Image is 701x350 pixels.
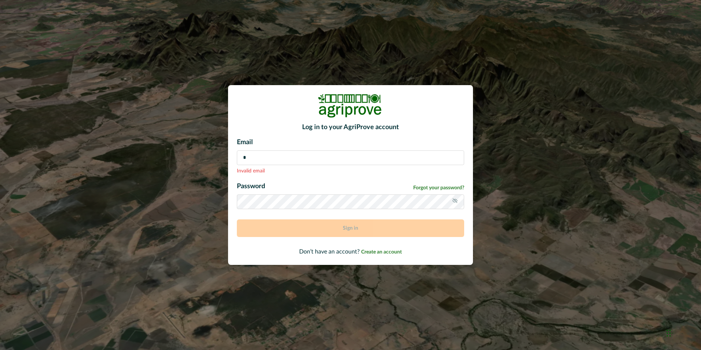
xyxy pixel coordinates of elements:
[413,184,464,192] a: Forgot your password?
[237,219,464,237] button: Sign in
[237,182,265,192] p: Password
[664,315,701,350] iframe: Chat Widget
[318,94,383,118] img: Logo Image
[667,322,671,344] div: Drag
[361,249,402,255] a: Create an account
[237,168,464,174] div: Invalid email
[237,138,464,147] p: Email
[237,124,464,132] h2: Log in to your AgriProve account
[237,247,464,256] p: Don’t have an account?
